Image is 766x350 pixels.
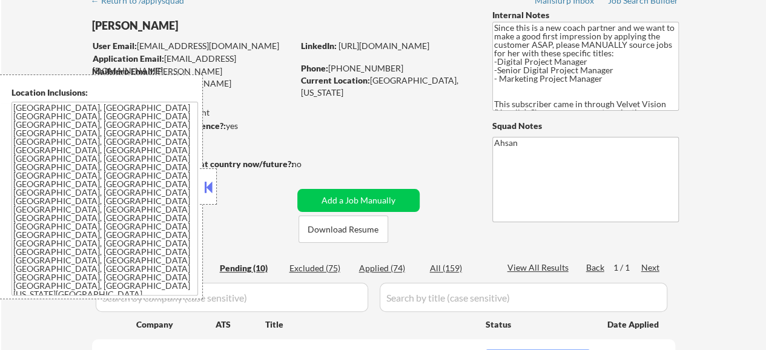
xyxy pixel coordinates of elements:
[93,53,293,76] div: [EMAIL_ADDRESS][DOMAIN_NAME]
[492,120,679,132] div: Squad Notes
[265,319,474,331] div: Title
[292,158,326,170] div: no
[359,262,420,274] div: Applied (74)
[96,283,368,312] input: Search by company (case sensitive)
[613,262,641,274] div: 1 / 1
[641,262,661,274] div: Next
[299,216,388,243] button: Download Resume
[507,262,572,274] div: View All Results
[297,189,420,212] button: Add a Job Manually
[93,41,137,51] strong: User Email:
[301,74,472,98] div: [GEOGRAPHIC_DATA], [US_STATE]
[301,63,328,73] strong: Phone:
[380,283,667,312] input: Search by title (case sensitive)
[338,41,429,51] a: [URL][DOMAIN_NAME]
[301,62,472,74] div: [PHONE_NUMBER]
[430,262,490,274] div: All (159)
[586,262,606,274] div: Back
[301,75,370,85] strong: Current Location:
[92,66,155,76] strong: Mailslurp Email:
[492,9,679,21] div: Internal Notes
[92,65,293,101] div: [PERSON_NAME][EMAIL_ADDRESS][PERSON_NAME][DOMAIN_NAME]
[12,87,198,99] div: Location Inclusions:
[220,262,280,274] div: Pending (10)
[93,53,164,64] strong: Application Email:
[301,41,337,51] strong: LinkedIn:
[93,40,293,52] div: [EMAIL_ADDRESS][DOMAIN_NAME]
[486,313,590,335] div: Status
[216,319,265,331] div: ATS
[607,319,661,331] div: Date Applied
[289,262,350,274] div: Excluded (75)
[92,18,341,33] div: [PERSON_NAME]
[136,319,216,331] div: Company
